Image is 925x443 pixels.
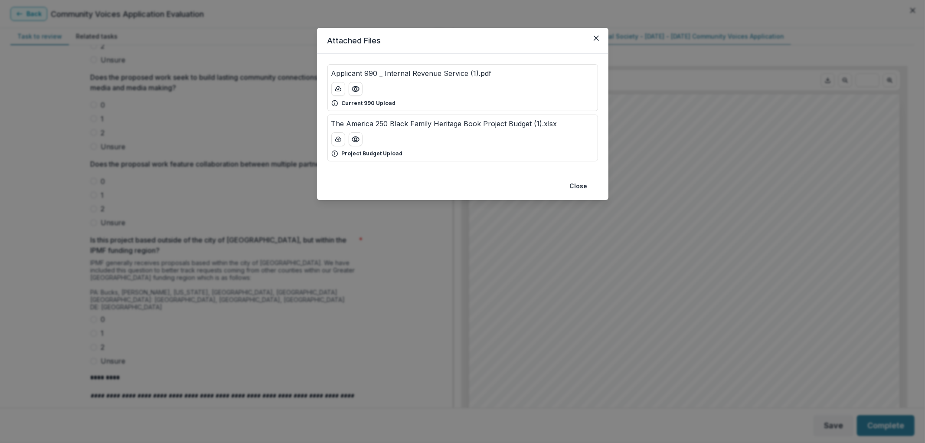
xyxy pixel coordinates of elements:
button: Close [589,31,603,45]
header: Attached Files [317,28,608,54]
button: download-button [331,132,345,146]
p: The America 250 Black Family Heritage Book Project Budget (1).xlsx [331,118,557,129]
p: Applicant 990 _ Internal Revenue Service (1).pdf [331,68,492,79]
button: download-button [331,82,345,96]
button: Preview The America 250 Black Family Heritage Book Project Budget (1).xlsx [349,132,363,146]
button: Close [565,179,593,193]
p: Project Budget Upload [342,150,403,158]
p: Current 990 Upload [342,99,396,107]
button: Preview Applicant 990 _ Internal Revenue Service (1).pdf [349,82,363,96]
